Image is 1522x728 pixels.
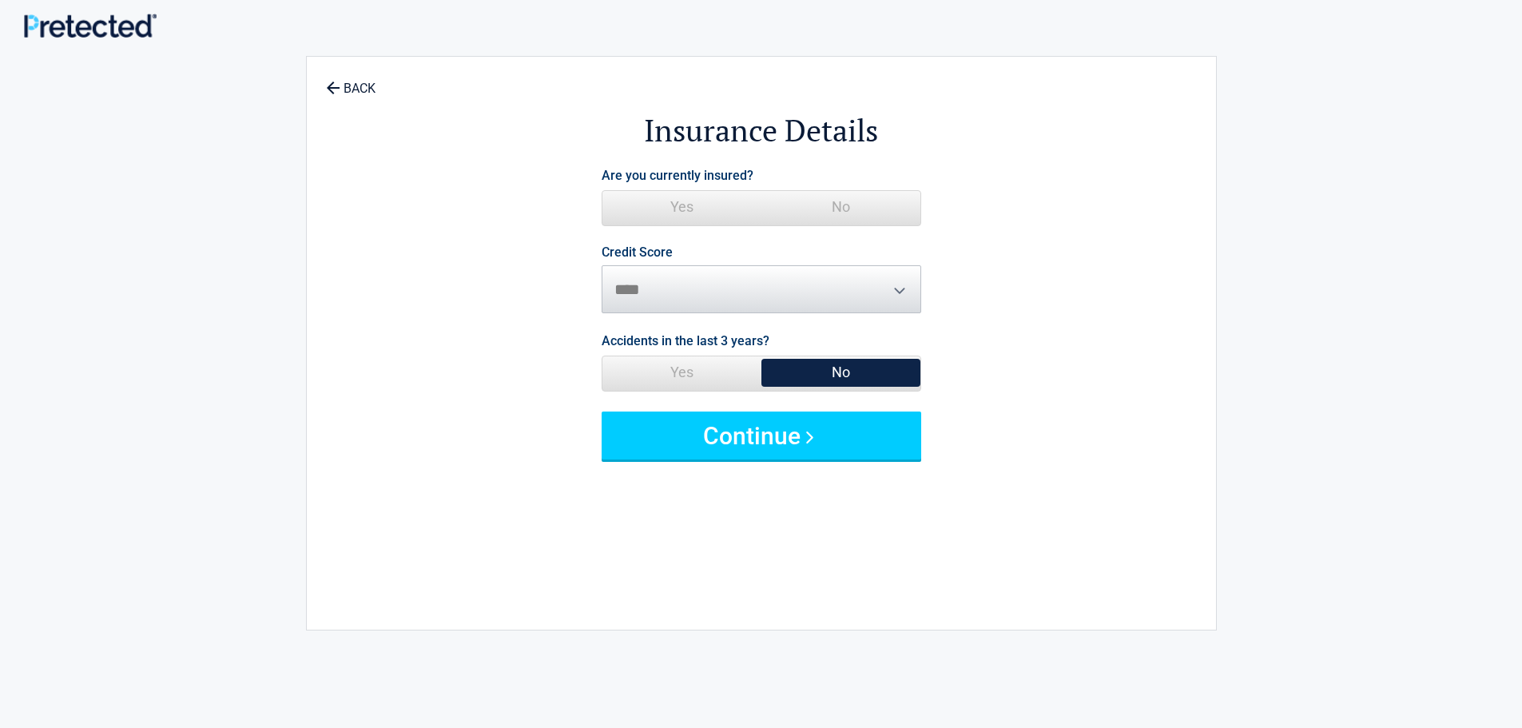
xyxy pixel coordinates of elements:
a: BACK [323,67,379,95]
label: Are you currently insured? [602,165,753,186]
span: Yes [602,191,761,223]
label: Credit Score [602,246,673,259]
span: No [761,191,920,223]
label: Accidents in the last 3 years? [602,330,769,352]
button: Continue [602,412,921,459]
span: Yes [602,356,761,388]
img: Main Logo [24,14,157,38]
h2: Insurance Details [395,110,1128,151]
span: No [761,356,920,388]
